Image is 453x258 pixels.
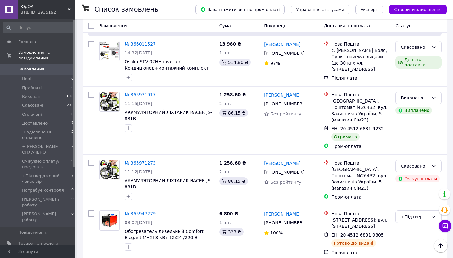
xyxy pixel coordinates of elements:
span: 0 [71,85,74,91]
div: Нова Пошта [331,160,390,166]
span: 14:32[DATE] [125,50,152,55]
span: 0 [71,112,74,117]
span: +[PERSON_NAME] ОПЛАЧЕНО [22,144,71,155]
span: Статус [395,23,411,28]
span: -Надіслано НЕ оплачено [22,129,71,141]
h1: Список замовлень [94,6,158,13]
span: 13 980 ₴ [219,42,242,47]
div: Нова Пошта [331,210,390,217]
img: Фото товару [100,92,119,111]
span: Замовлення та повідомлення [18,50,75,61]
span: Покупець [264,23,286,28]
span: Очікуємо оплату/предоплат [22,159,71,170]
div: [STREET_ADDRESS]: вул. [STREET_ADDRESS] [331,217,390,229]
div: 323 ₴ [219,228,244,236]
span: 6 800 ₴ [219,211,238,216]
span: Завантажити звіт по пром-оплаті [200,7,280,12]
div: [GEOGRAPHIC_DATA], Поштомат №26432: вул. Захисників України, 5 (магазин Cім23) [331,98,390,123]
a: [PERSON_NAME] [264,41,300,48]
span: 0 [71,76,74,82]
span: ЕН: 20 4512 6831 9805 [331,233,384,238]
a: № 365971273 [125,160,156,165]
a: № 365947279 [125,211,156,216]
span: Доставлено [22,121,48,126]
img: Фото товару [100,211,119,230]
span: Оплачені [22,112,42,117]
div: [PHONE_NUMBER] [263,168,305,177]
span: [PERSON_NAME] в роботу [22,211,71,222]
span: Створити замовлення [394,7,442,12]
span: 2 шт. [219,101,232,106]
span: 2 [71,129,74,141]
span: 616 [67,94,74,99]
button: Управління статусами [291,5,349,14]
a: Обогреватель дизельный Comfort Elegant MAXI 8 кBт 12/24 /220 Bт Webasto [125,229,204,246]
span: Замовлення [18,66,44,72]
button: Створити замовлення [389,5,447,14]
div: Готово до видачі [331,239,376,247]
span: Виконані [22,94,42,99]
span: Потребує контроля [22,188,64,193]
span: 09:07[DATE] [125,220,152,225]
button: Чат з покупцем [439,220,451,232]
div: Нова Пошта [331,92,390,98]
span: Товари та послуги [18,241,58,246]
span: 11:15[DATE] [125,101,152,106]
span: 1 258.60 ₴ [219,92,246,97]
a: Фото товару [99,210,120,231]
div: Скасовано [401,44,429,51]
span: Експорт [361,7,378,12]
span: 0 [71,197,74,208]
div: [PHONE_NUMBER] [263,99,305,108]
span: 7 [71,173,74,184]
a: АКУМУЛЯТОРНИЙ ЛІХТАРИК RACER JS-881B [125,178,212,189]
button: Наверх [434,239,447,252]
a: АКУМУЛЯТОРНИЙ ЛІХТАРИК RACER JS-881B [125,110,212,121]
div: Отримано [331,133,360,141]
span: 2 шт. [219,169,232,174]
div: Ваш ID: 2935192 [20,9,75,15]
div: Пром-оплата [331,194,390,200]
div: Очікує оплати [395,175,440,182]
span: 0 [71,211,74,222]
a: Фото товару [99,92,120,112]
span: 97% [270,61,280,66]
span: Головна [18,39,36,45]
span: Нові [22,76,31,82]
div: Скасовано [401,163,429,170]
span: 100% [270,230,283,235]
div: 514.80 ₴ [219,59,251,66]
div: с. [PERSON_NAME] Воля, Пункт приема-выдачи (до 30 кг): ул. [STREET_ADDRESS] [331,47,390,72]
div: 86.15 ₴ [219,177,248,185]
a: Osaka STV-07HH inverter Кондиціонер+монтажний комплект [125,59,209,70]
span: 11:12[DATE] [125,169,152,174]
div: Дешева доставка [395,56,442,69]
div: Нова Пошта [331,41,390,47]
span: [PERSON_NAME] в роботу [22,197,71,208]
span: ЕН: 20 4512 6831 9232 [331,126,384,131]
span: 254 [67,103,74,108]
div: Пром-оплата [331,143,390,149]
div: +Підтверджений чекає вір [401,213,429,220]
span: 0 [71,188,74,193]
span: Доставка та оплата [324,23,370,28]
div: Виконано [401,94,429,101]
div: Виплачено [395,107,432,114]
a: № 366011527 [125,42,156,47]
span: Cума [219,23,231,28]
span: 7 [71,121,74,126]
a: Фото товару [99,160,120,180]
span: Прийняті [22,85,42,91]
span: Замовлення [99,23,127,28]
div: 86.15 ₴ [219,109,248,117]
a: [PERSON_NAME] [264,160,300,166]
button: Завантажити звіт по пром-оплаті [195,5,285,14]
span: +Підтверджений чекає вір [22,173,71,184]
div: [GEOGRAPHIC_DATA], Поштомат №26432: вул. Захисників України, 5 (магазин Cім23) [331,166,390,191]
a: [PERSON_NAME] [264,92,300,98]
div: Післяплата [331,75,390,81]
